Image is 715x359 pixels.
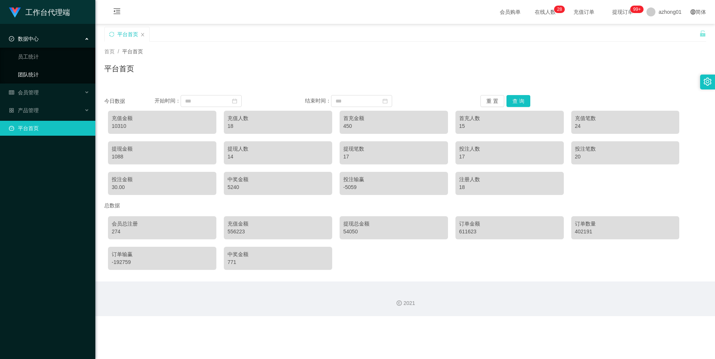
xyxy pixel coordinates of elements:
div: 30.00 [112,183,213,191]
div: 18 [459,183,560,191]
sup: 28 [554,6,565,13]
span: 结束时间： [305,98,331,104]
i: 图标: sync [109,32,114,37]
div: 2021 [101,299,709,307]
div: 总数据 [104,199,706,212]
div: 18 [228,122,328,130]
div: 556223 [228,228,328,236]
div: 20 [575,153,676,161]
button: 重 置 [480,95,504,107]
div: 450 [343,122,444,130]
div: 充值笔数 [575,114,676,122]
div: 平台首页 [117,27,138,41]
div: 274 [112,228,213,236]
sup: 1012 [630,6,643,13]
span: 产品管理 [9,107,39,113]
div: 首充人数 [459,114,560,122]
div: 订单金额 [459,220,560,228]
i: 图标: menu-fold [104,0,130,24]
i: 图标: close [140,32,145,37]
span: / [118,48,119,54]
div: 注册人数 [459,176,560,183]
span: 首页 [104,48,115,54]
div: 订单数量 [575,220,676,228]
p: 8 [559,6,562,13]
span: 在线人数 [531,9,559,15]
div: -192759 [112,258,213,266]
div: 14 [228,153,328,161]
i: 图标: calendar [382,98,388,104]
div: 771 [228,258,328,266]
a: 图标: dashboard平台首页 [9,121,89,136]
div: 订单输赢 [112,251,213,258]
div: 充值人数 [228,114,328,122]
div: 611623 [459,228,560,236]
p: 2 [557,6,560,13]
span: 提现订单 [608,9,637,15]
div: 投注金额 [112,176,213,183]
div: 投注笔数 [575,145,676,153]
div: 中奖金额 [228,251,328,258]
a: 工作台代理端 [9,9,70,15]
div: 充值金额 [228,220,328,228]
div: 投注输赢 [343,176,444,183]
div: 24 [575,122,676,130]
span: 会员管理 [9,89,39,95]
div: 402191 [575,228,676,236]
div: 提现总金额 [343,220,444,228]
div: 今日数据 [104,97,155,105]
div: 54050 [343,228,444,236]
div: 1088 [112,153,213,161]
i: 图标: unlock [699,30,706,37]
div: 提现金额 [112,145,213,153]
i: 图标: appstore-o [9,108,14,113]
i: 图标: global [690,9,696,15]
div: 首充金额 [343,114,444,122]
div: 提现笔数 [343,145,444,153]
div: 充值金额 [112,114,213,122]
span: 平台首页 [122,48,143,54]
img: logo.9652507e.png [9,7,21,18]
i: 图标: calendar [232,98,237,104]
div: 5240 [228,183,328,191]
span: 充值订单 [570,9,598,15]
div: 15 [459,122,560,130]
div: 10310 [112,122,213,130]
div: 投注人数 [459,145,560,153]
div: 17 [343,153,444,161]
i: 图标: check-circle-o [9,36,14,41]
a: 员工统计 [18,49,89,64]
button: 查 询 [506,95,530,107]
i: 图标: setting [703,78,712,86]
div: 17 [459,153,560,161]
i: 图标: table [9,90,14,95]
i: 图标: copyright [397,300,402,306]
div: 提现人数 [228,145,328,153]
span: 开始时间： [155,98,181,104]
h1: 平台首页 [104,63,134,74]
h1: 工作台代理端 [25,0,70,24]
div: 中奖金额 [228,176,328,183]
div: -5059 [343,183,444,191]
a: 团队统计 [18,67,89,82]
span: 数据中心 [9,36,39,42]
div: 会员总注册 [112,220,213,228]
